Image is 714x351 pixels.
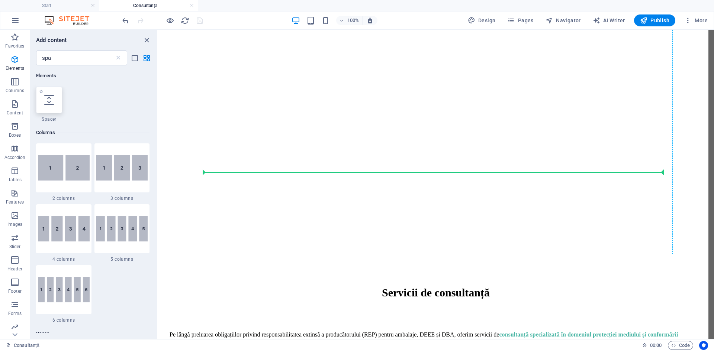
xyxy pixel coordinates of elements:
div: 3 columns [94,143,150,201]
span: Pages [507,17,533,24]
button: 100% [336,16,363,25]
span: 5 columns [94,256,150,262]
button: Publish [634,14,675,26]
button: More [681,14,711,26]
h6: 100% [347,16,359,25]
p: Forms [8,311,22,316]
button: Usercentrics [699,341,708,350]
p: Footer [8,288,22,294]
i: Reload page [181,16,189,25]
span: 2 columns [36,195,91,201]
a: Click to cancel selection. Double-click to open Pages [6,341,39,350]
button: Design [465,14,499,26]
span: 00 00 [650,341,662,350]
p: Header [7,266,22,272]
button: Code [668,341,693,350]
p: Accordion [4,155,25,160]
div: 5 columns [94,204,150,262]
img: 6columns.svg [38,277,90,302]
span: Navigator [546,17,581,24]
h6: Boxes [36,329,149,338]
div: 4 columns [36,204,91,262]
img: 3columns.svg [96,155,148,181]
span: 4 columns [36,256,91,262]
button: undo [121,16,130,25]
img: 2-columns.svg [38,155,90,181]
span: 6 columns [36,317,91,323]
button: AI Writer [590,14,628,26]
p: Slider [9,244,21,250]
span: : [655,342,656,348]
p: Favorites [5,43,24,49]
span: More [684,17,708,24]
p: Boxes [9,132,21,138]
button: reload [180,16,189,25]
span: 3 columns [94,195,150,201]
button: list-view [130,53,139,62]
span: AI Writer [593,17,625,24]
span: Code [671,341,690,350]
h6: Columns [36,128,149,137]
div: 6 columns [36,265,91,323]
p: Features [6,199,24,205]
img: Editor Logo [43,16,99,25]
img: 4columns.svg [38,216,90,241]
i: On resize automatically adjust zoom level to fit chosen device. [367,17,373,24]
button: Navigator [543,14,584,26]
h4: Consultanță [99,1,198,10]
button: Pages [504,14,536,26]
div: Spacer [36,87,62,122]
p: Content [7,110,23,116]
span: Publish [640,17,669,24]
h6: Session time [642,341,662,350]
p: Columns [6,88,24,94]
input: Search [36,51,115,65]
button: grid-view [142,53,151,62]
span: Spacer [36,116,62,122]
p: Tables [8,177,22,183]
img: 5columns.svg [96,216,148,241]
h6: Add content [36,36,67,45]
p: Images [7,221,23,227]
p: Elements [6,65,25,71]
span: Add to favorites [39,90,43,94]
button: close panel [142,36,151,45]
span: Design [468,17,496,24]
h6: Elements [36,71,149,80]
div: 2 columns [36,143,91,201]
